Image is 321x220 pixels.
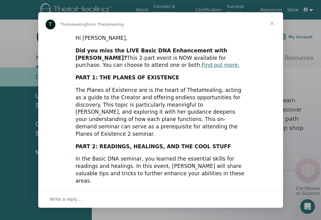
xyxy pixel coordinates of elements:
div: In the Basic DNA seminar, you learned the essential skills for readings and healings. In this eve... [76,155,246,184]
b: Did you miss the LIVE Basic DNA Enhancement with [PERSON_NAME]? [76,47,227,61]
b: PART 1: THE PLANES OF EXISTENCE [76,74,179,81]
div: Hi [PERSON_NAME], [76,35,246,42]
div: This 2-part event is NOW available for purchase. You can choose to attend one or both. [76,47,246,69]
span: Write a reply… [50,195,82,203]
a: Find out more: [202,62,239,68]
span: Close [261,12,283,34]
span: from ThetaHealing [87,22,124,27]
div: The Planes of Existence are is the heart of ThetaHealing, acting as a guide to the Creator and of... [76,87,246,138]
b: PART 2: READINGS, HEALINGS, AND THE COOL STUFF [76,143,231,150]
div: Profile image for ThetaHealing [46,20,55,29]
div: Open conversation and reply [38,190,283,208]
span: ThetaHealing [60,22,87,27]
